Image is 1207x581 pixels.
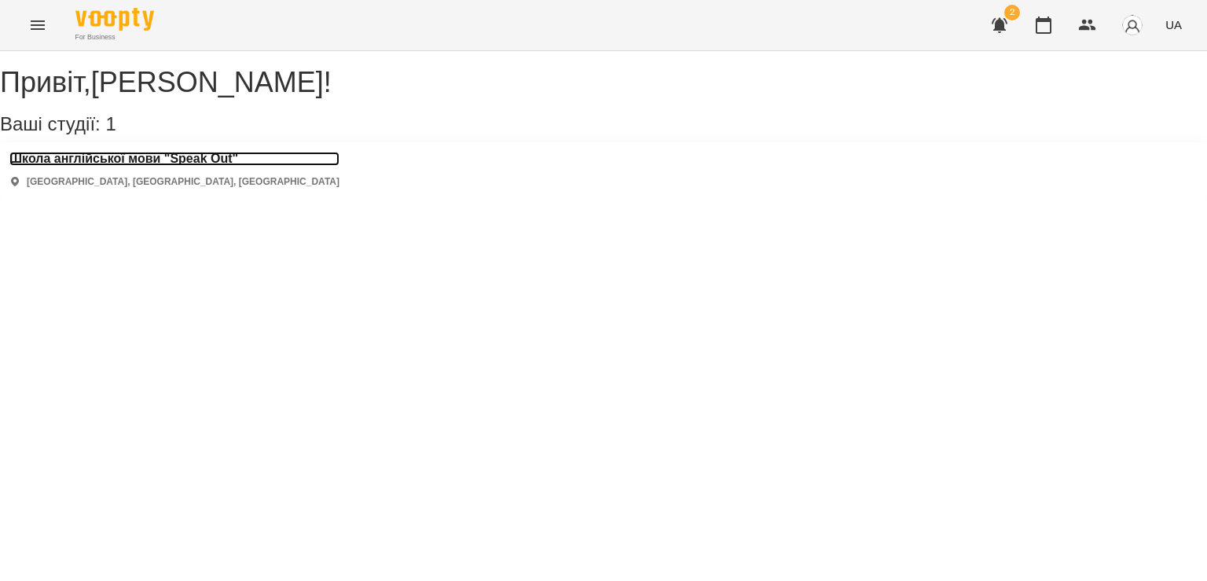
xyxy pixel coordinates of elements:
[19,6,57,44] button: Menu
[1165,17,1182,33] span: UA
[1159,10,1188,39] button: UA
[9,152,339,166] a: Школа англійської мови "Speak Out"
[27,175,339,189] p: [GEOGRAPHIC_DATA], [GEOGRAPHIC_DATA], [GEOGRAPHIC_DATA]
[75,32,154,42] span: For Business
[75,8,154,31] img: Voopty Logo
[1004,5,1020,20] span: 2
[1121,14,1143,36] img: avatar_s.png
[105,113,116,134] span: 1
